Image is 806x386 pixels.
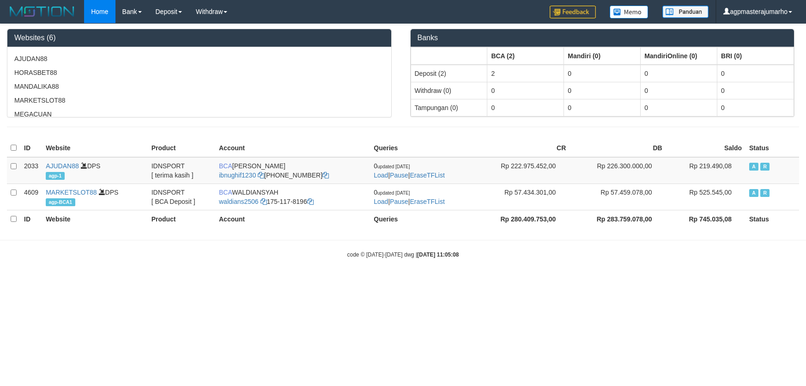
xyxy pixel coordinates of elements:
[42,157,147,184] td: DPS
[417,251,459,258] strong: [DATE] 11:05:08
[370,210,473,228] th: Queries
[666,184,745,210] td: Rp 525.545,00
[760,163,770,171] span: Running
[42,210,147,228] th: Website
[745,139,799,157] th: Status
[374,162,410,170] span: 0
[641,47,717,65] th: Group: activate to sort column ascending
[487,82,564,99] td: 0
[215,139,370,157] th: Account
[410,172,444,179] a: EraseTFList
[148,184,215,210] td: IDNSPORT [ BCA Deposit ]
[666,157,745,184] td: Rp 219.490,08
[745,210,799,228] th: Status
[760,189,770,197] span: Running
[411,47,487,65] th: Group: activate to sort column ascending
[473,184,570,210] td: Rp 57.434.301,00
[377,190,410,196] span: updated [DATE]
[374,198,388,205] a: Load
[487,99,564,116] td: 0
[411,82,487,99] td: Withdraw (0)
[570,139,666,157] th: DB
[7,5,77,18] img: MOTION_logo.png
[390,198,408,205] a: Pause
[641,82,717,99] td: 0
[14,96,384,105] p: MARKETSLOT88
[14,82,384,91] p: MANDALIKA88
[390,172,408,179] a: Pause
[717,82,794,99] td: 0
[46,198,75,206] span: agp-BCA1
[662,6,709,18] img: panduan.png
[261,198,267,205] a: Copy waldians2506 to clipboard
[564,99,641,116] td: 0
[46,189,97,196] a: MARKETSLOT88
[374,162,445,179] span: | |
[666,210,745,228] th: Rp 745.035,08
[215,157,370,184] td: [PERSON_NAME] [PHONE_NUMBER]
[749,189,758,197] span: Active
[564,47,641,65] th: Group: activate to sort column ascending
[219,198,259,205] a: waldians2506
[307,198,314,205] a: Copy 1751178196 to clipboard
[411,99,487,116] td: Tampungan (0)
[219,162,232,170] span: BCA
[487,65,564,82] td: 2
[215,184,370,210] td: WALDIANSYAH 175-117-8196
[749,163,758,171] span: Active
[347,251,459,258] small: code © [DATE]-[DATE] dwg |
[550,6,596,18] img: Feedback.jpg
[219,189,232,196] span: BCA
[641,99,717,116] td: 0
[14,54,384,63] p: AJUDAN88
[20,139,42,157] th: ID
[410,198,444,205] a: EraseTFList
[374,189,445,205] span: | |
[411,65,487,82] td: Deposit (2)
[473,139,570,157] th: CR
[473,157,570,184] td: Rp 222.975.452,00
[570,157,666,184] td: Rp 226.300.000,00
[717,99,794,116] td: 0
[374,172,388,179] a: Load
[322,172,329,179] a: Copy 7772437571 to clipboard
[42,139,147,157] th: Website
[46,172,65,180] span: agp-1
[20,184,42,210] td: 4609
[570,184,666,210] td: Rp 57.459.078,00
[42,184,147,210] td: DPS
[564,82,641,99] td: 0
[564,65,641,82] td: 0
[370,139,473,157] th: Queries
[219,172,256,179] a: ibnughif1230
[20,157,42,184] td: 2033
[717,47,794,65] th: Group: activate to sort column ascending
[418,34,788,42] h3: Banks
[14,34,384,42] h3: Websites (6)
[374,189,410,196] span: 0
[377,164,410,169] span: updated [DATE]
[666,139,745,157] th: Saldo
[487,47,564,65] th: Group: activate to sort column ascending
[215,210,370,228] th: Account
[20,210,42,228] th: ID
[258,172,264,179] a: Copy ibnughif1230 to clipboard
[148,210,215,228] th: Product
[14,110,384,119] p: MEGACUAN
[14,68,384,77] p: HORASBET88
[148,157,215,184] td: IDNSPORT [ terima kasih ]
[473,210,570,228] th: Rp 280.409.753,00
[148,139,215,157] th: Product
[641,65,717,82] td: 0
[717,65,794,82] td: 0
[46,162,79,170] a: AJUDAN88
[570,210,666,228] th: Rp 283.759.078,00
[610,6,648,18] img: Button%20Memo.svg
